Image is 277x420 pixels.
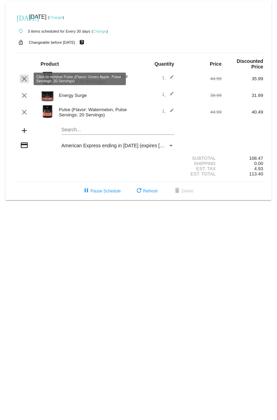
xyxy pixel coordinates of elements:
mat-icon: refresh [135,187,143,195]
mat-icon: credit_card [20,141,28,149]
mat-icon: pause [82,187,90,195]
mat-icon: edit [166,75,174,83]
input: Search... [61,127,174,133]
mat-icon: edit [166,108,174,116]
mat-icon: clear [20,91,28,100]
a: Change [49,15,63,19]
div: Est. Tax [180,166,222,171]
strong: Quantity [154,61,174,67]
div: 108.47 [222,156,263,161]
mat-icon: clear [20,75,28,83]
div: 44.99 [180,109,222,115]
span: 113.40 [249,171,263,176]
span: Refresh [135,189,158,193]
span: 0.00 [254,161,263,166]
div: Energy Surge [55,93,139,98]
img: Image-1-Carousel-Pulse-20S-Green-Apple-Transp.png [41,71,54,85]
div: Pulse (Flavor: Watermelon, Pulse Servings: 20 Servings) [55,107,139,117]
strong: Discounted Price [237,58,263,69]
div: Shipping [180,161,222,166]
span: 1 [162,75,174,80]
button: Delete [167,185,199,197]
mat-icon: clear [20,108,28,116]
span: American Express ending in [DATE] (expires [CREDIT_CARD_DATA]) [61,143,212,148]
strong: Product [41,61,59,67]
small: 3 items scheduled for Every 30 days [14,29,90,33]
img: Pulse20S-Watermelon-Transp.png [41,105,54,118]
span: 1 [162,108,174,114]
button: Pause Schedule [77,185,126,197]
img: Image-1-Carousel-Energy-Surge-Transp.png [41,88,54,102]
strong: Price [210,61,222,67]
div: 35.99 [222,76,263,81]
mat-icon: add [20,126,28,135]
mat-icon: live_help [78,38,86,47]
div: 31.99 [222,93,263,98]
small: ( ) [48,15,64,19]
span: 4.93 [254,166,263,171]
mat-icon: delete [173,187,181,195]
button: Refresh [129,185,163,197]
small: ( ) [92,29,108,33]
div: Pulse (Flavor: Green Apple, Pulse Servings: 20 Servings) [55,74,139,84]
mat-icon: edit [166,91,174,100]
div: Est. Total [180,171,222,176]
div: 44.99 [180,76,222,81]
mat-icon: [DATE] [17,13,25,22]
small: Changeable before [DATE] [29,40,75,44]
div: Subtotal [180,156,222,161]
span: 1 [162,92,174,97]
mat-select: Payment Method [61,143,174,148]
a: Change [93,29,106,33]
span: Delete [173,189,193,193]
mat-icon: lock_open [17,38,25,47]
div: 40.49 [222,109,263,115]
mat-icon: autorenew [17,27,25,35]
span: Pause Schedule [82,189,121,193]
div: 39.99 [180,93,222,98]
